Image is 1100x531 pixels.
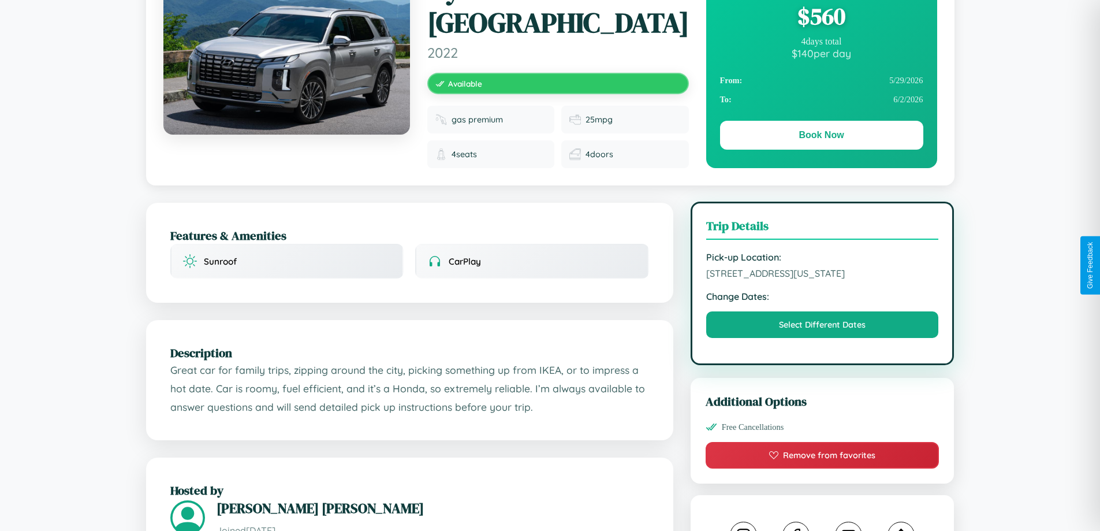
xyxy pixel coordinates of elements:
[170,482,649,499] h2: Hosted by
[720,1,923,32] div: $ 560
[435,114,447,125] img: Fuel type
[706,442,939,469] button: Remove from favorites
[720,71,923,90] div: 5 / 29 / 2026
[706,217,939,240] h3: Trip Details
[217,499,649,518] h3: [PERSON_NAME] [PERSON_NAME]
[586,114,613,125] span: 25 mpg
[569,148,581,160] img: Doors
[706,251,939,263] strong: Pick-up Location:
[170,227,649,244] h2: Features & Amenities
[720,36,923,47] div: 4 days total
[706,311,939,338] button: Select Different Dates
[706,268,939,279] span: [STREET_ADDRESS][US_STATE]
[427,44,689,61] span: 2022
[569,114,581,125] img: Fuel efficiency
[452,149,477,159] span: 4 seats
[720,95,732,105] strong: To:
[170,344,649,361] h2: Description
[204,256,237,267] span: Sunroof
[586,149,613,159] span: 4 doors
[435,148,447,160] img: Seats
[720,121,923,150] button: Book Now
[1086,242,1094,289] div: Give Feedback
[720,76,743,86] strong: From:
[448,79,482,88] span: Available
[720,47,923,60] div: $ 140 per day
[720,90,923,109] div: 6 / 2 / 2026
[170,361,649,416] p: Great car for family trips, zipping around the city, picking something up from IKEA, or to impres...
[722,422,784,432] span: Free Cancellations
[706,291,939,302] strong: Change Dates:
[452,114,503,125] span: gas premium
[706,393,939,410] h3: Additional Options
[449,256,481,267] span: CarPlay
